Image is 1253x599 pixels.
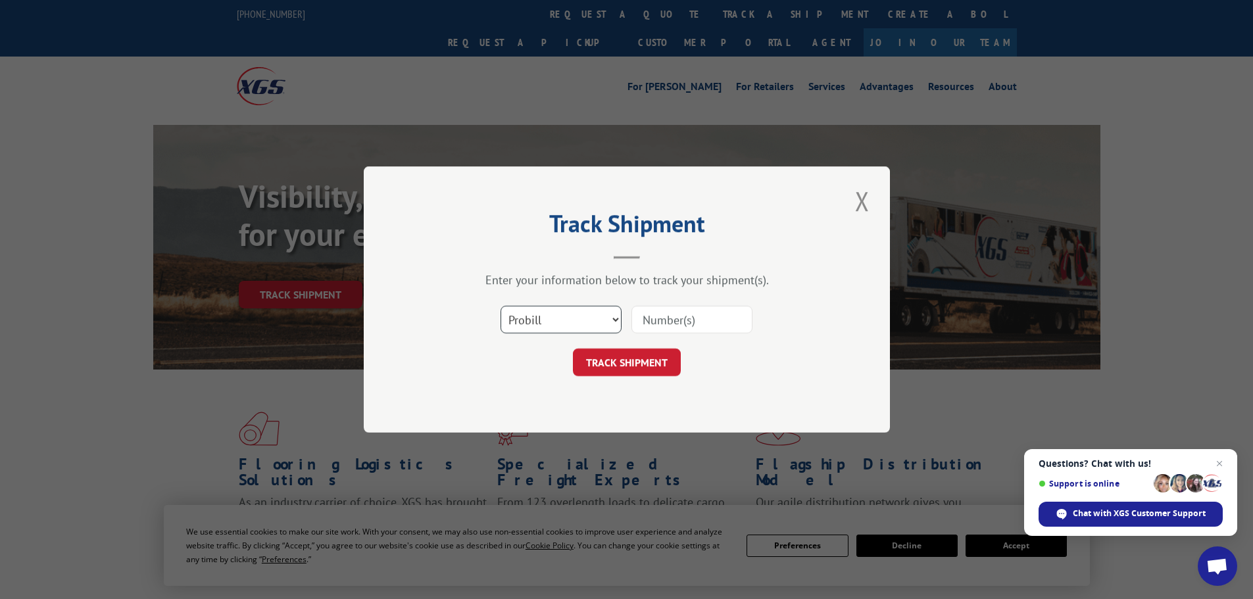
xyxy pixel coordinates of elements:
[1039,479,1149,489] span: Support is online
[1039,458,1223,469] span: Questions? Chat with us!
[1073,508,1206,519] span: Chat with XGS Customer Support
[573,348,681,376] button: TRACK SHIPMENT
[430,214,824,239] h2: Track Shipment
[430,272,824,287] div: Enter your information below to track your shipment(s).
[631,306,752,333] input: Number(s)
[1198,546,1237,586] a: Open chat
[851,183,873,219] button: Close modal
[1039,502,1223,527] span: Chat with XGS Customer Support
